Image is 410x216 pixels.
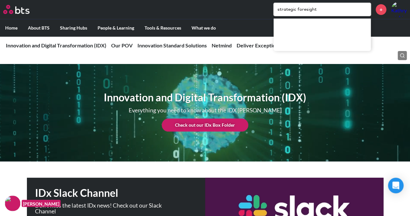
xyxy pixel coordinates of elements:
label: About BTS [23,19,55,36]
h1: Innovation and Digital Transformation (IDX) [104,90,306,105]
a: Innovation and Digital Transformation (IDX) [6,42,106,48]
img: F [5,196,20,211]
div: Open Intercom Messenger [388,178,404,193]
a: Go home [3,5,41,14]
p: Don't miss the latest IDx news! Check out our Slack Channel [35,203,171,214]
img: Kathryn Clubb [391,2,407,17]
a: Our POV [111,42,133,48]
a: Innovation Standard Solutions [137,42,207,48]
label: Sharing Hubs [55,19,92,36]
label: What we do [186,19,221,36]
label: People & Learning [92,19,139,36]
a: Netmind [212,42,232,48]
a: Check out our IDx Box Folder [162,119,248,132]
a: + [376,4,386,15]
a: Deliver Exceptional Programs [237,42,306,48]
p: Everything you need to know about the IDX [PERSON_NAME] [124,108,286,113]
h1: IDx Slack Channel [35,186,205,200]
a: Profile [391,2,407,17]
img: BTS Logo [3,5,29,14]
label: Tools & Resources [139,19,186,36]
figcaption: [PERSON_NAME] [22,200,61,207]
